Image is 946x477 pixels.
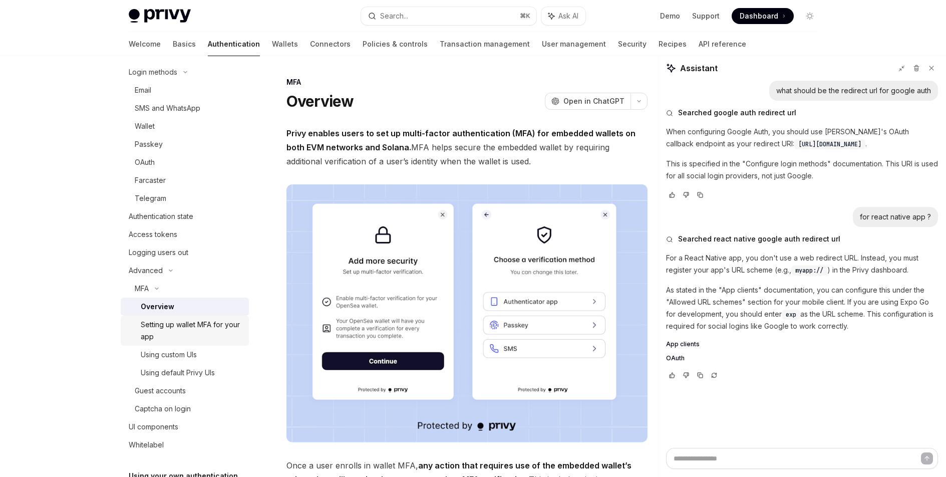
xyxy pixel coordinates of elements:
[141,301,174,313] div: Overview
[380,10,408,22] div: Search...
[135,138,163,150] div: Passkey
[141,349,197,361] div: Using custom UIs
[286,126,648,168] span: MFA helps secure the embedded wallet by requiring additional verification of a user’s identity wh...
[121,316,249,346] a: Setting up wallet MFA for your app
[618,32,647,56] a: Security
[135,102,200,114] div: SMS and WhatsApp
[121,81,249,99] a: Email
[666,354,938,362] a: OAuth
[921,452,933,464] button: Send message
[135,192,166,204] div: Telegram
[173,32,196,56] a: Basics
[732,8,794,24] a: Dashboard
[798,140,861,148] span: [URL][DOMAIN_NAME]
[135,385,186,397] div: Guest accounts
[135,120,155,132] div: Wallet
[129,421,178,433] div: UI components
[121,171,249,189] a: Farcaster
[121,189,249,207] a: Telegram
[121,298,249,316] a: Overview
[129,439,164,451] div: Whitelabel
[666,234,938,244] button: Searched react native google auth redirect url
[692,11,720,21] a: Support
[121,418,249,436] a: UI components
[363,32,428,56] a: Policies & controls
[699,32,746,56] a: API reference
[135,403,191,415] div: Captcha on login
[786,311,796,319] span: exp
[121,207,249,225] a: Authentication state
[795,267,823,275] span: myapp://
[520,12,530,20] span: ⌘ K
[121,382,249,400] a: Guest accounts
[286,77,648,87] div: MFA
[660,11,680,21] a: Demo
[121,436,249,454] a: Whitelabel
[776,86,931,96] div: what should be the redirect url for google auth
[121,244,249,262] a: Logging users out
[678,234,840,244] span: Searched react native google auth redirect url
[272,32,298,56] a: Wallets
[542,32,606,56] a: User management
[286,184,648,442] img: images/MFA.png
[135,174,166,186] div: Farcaster
[121,400,249,418] a: Captcha on login
[121,346,249,364] a: Using custom UIs
[802,8,818,24] button: Toggle dark mode
[666,354,685,362] span: OAuth
[860,212,931,222] div: for react native app ?
[666,340,938,348] a: App clients
[129,9,191,23] img: light logo
[563,96,624,106] span: Open in ChatGPT
[129,265,163,277] div: Advanced
[129,228,177,241] div: Access tokens
[545,93,630,110] button: Open in ChatGPT
[121,153,249,171] a: OAuth
[121,117,249,135] a: Wallet
[666,252,938,276] p: For a React Native app, you don't use a web redirect URL. Instead, you must register your app's U...
[121,135,249,153] a: Passkey
[666,284,938,332] p: As stated in the "App clients" documentation, you can configure this under the "Allowed URL schem...
[310,32,351,56] a: Connectors
[361,7,536,25] button: Search...⌘K
[208,32,260,56] a: Authentication
[659,32,687,56] a: Recipes
[121,99,249,117] a: SMS and WhatsApp
[678,108,796,118] span: Searched google auth redirect url
[666,126,938,150] p: When configuring Google Auth, you should use [PERSON_NAME]'s OAuth callback endpoint as your redi...
[121,225,249,244] a: Access tokens
[558,11,578,21] span: Ask AI
[129,66,177,78] div: Login methods
[135,84,151,96] div: Email
[440,32,530,56] a: Transaction management
[121,364,249,382] a: Using default Privy UIs
[141,319,243,343] div: Setting up wallet MFA for your app
[141,367,215,379] div: Using default Privy UIs
[129,210,193,222] div: Authentication state
[129,247,188,259] div: Logging users out
[666,158,938,182] p: This is specified in the "Configure login methods" documentation. This URI is used for all social...
[740,11,778,21] span: Dashboard
[135,283,149,295] div: MFA
[129,32,161,56] a: Welcome
[666,340,700,348] span: App clients
[541,7,585,25] button: Ask AI
[666,108,938,118] button: Searched google auth redirect url
[286,128,636,152] strong: Privy enables users to set up multi-factor authentication (MFA) for embedded wallets on both EVM ...
[680,62,718,74] span: Assistant
[135,156,155,168] div: OAuth
[286,92,354,110] h1: Overview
